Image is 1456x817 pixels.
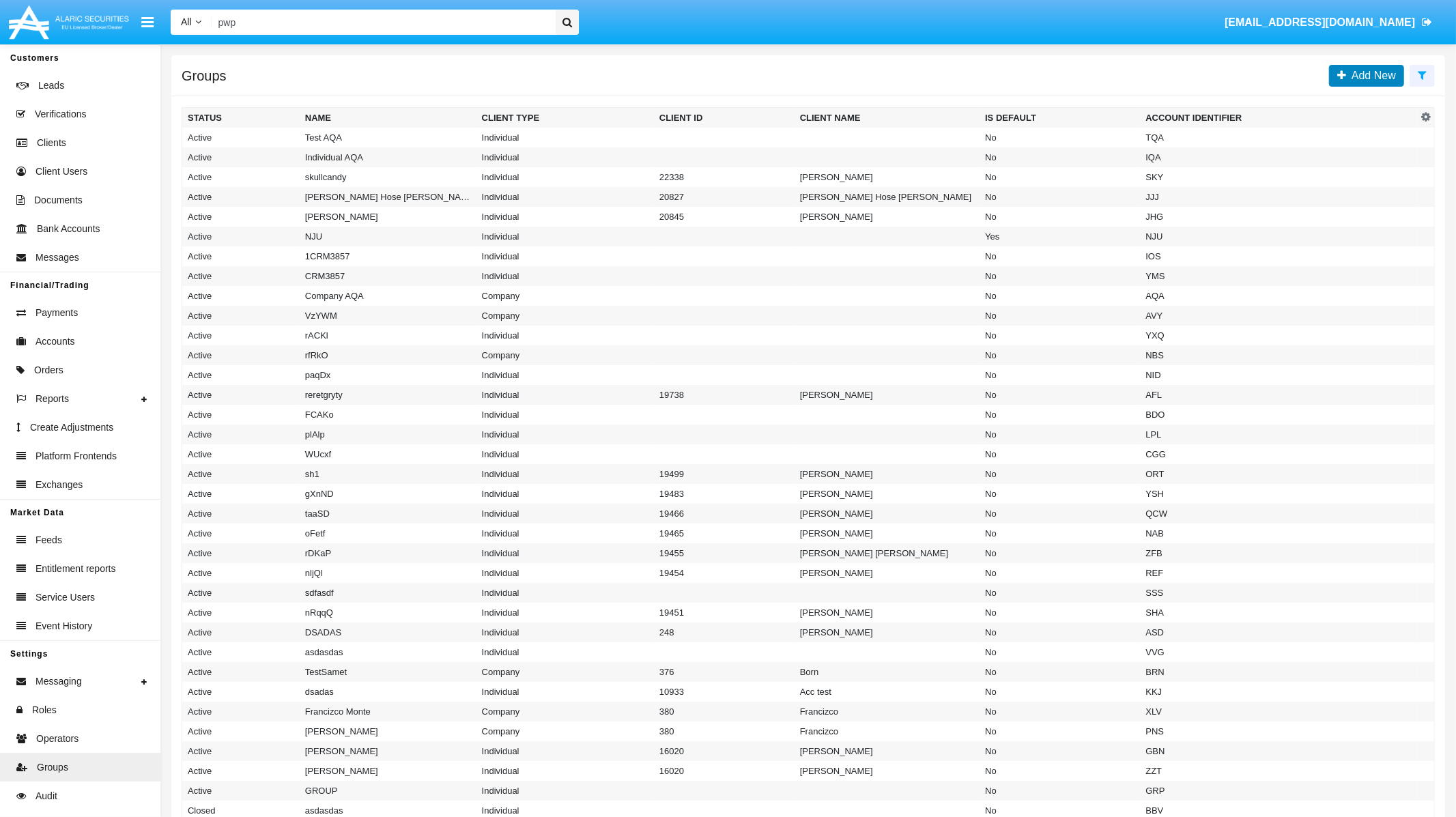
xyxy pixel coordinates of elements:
td: AQA [1140,286,1417,306]
td: GROUP [300,781,476,801]
td: ASD [1140,622,1417,642]
td: SSS [1140,583,1417,603]
td: VVG [1140,642,1417,662]
span: Roles [32,703,57,717]
td: 16020 [654,761,795,781]
td: AFL [1140,385,1417,405]
td: Company AQA [300,286,476,306]
td: No [980,187,1140,207]
span: Clients [37,136,66,150]
span: Messaging [35,674,82,689]
td: DSADAS [300,622,476,642]
span: Entitlement reports [35,562,116,576]
span: [EMAIL_ADDRESS][DOMAIN_NAME] [1225,16,1415,28]
td: Company [476,662,654,682]
td: VzYWM [300,306,476,326]
td: ZFB [1140,543,1417,563]
td: [PERSON_NAME] [PERSON_NAME] [795,543,980,563]
td: [PERSON_NAME] [300,207,476,227]
td: [PERSON_NAME] Hose [PERSON_NAME] [795,187,980,207]
td: Individual [476,464,654,484]
td: No [980,504,1140,524]
td: 19455 [654,543,795,563]
th: Status [182,108,300,128]
td: sh1 [300,464,476,484]
th: Client Name [795,108,980,128]
span: Groups [37,760,68,775]
th: Name [300,108,476,128]
td: nRqqQ [300,603,476,622]
span: All [181,16,192,27]
td: TestSamet [300,662,476,682]
td: Active [182,702,300,721]
td: reretgryty [300,385,476,405]
span: Platform Frontends [35,449,117,463]
td: Francizco Monte [300,702,476,721]
span: Client Users [35,164,87,179]
td: IQA [1140,147,1417,167]
td: Test AQA [300,128,476,147]
td: YXQ [1140,326,1417,345]
td: WUcxf [300,444,476,464]
td: 19454 [654,563,795,583]
td: 19466 [654,504,795,524]
td: No [980,543,1140,563]
td: 1CRM3857 [300,246,476,266]
td: NBS [1140,345,1417,365]
a: All [171,15,212,29]
td: No [980,306,1140,326]
td: Individual [476,543,654,563]
td: Yes [980,227,1140,246]
td: 19483 [654,484,795,504]
td: No [980,286,1140,306]
td: taaSD [300,504,476,524]
td: rfRkO [300,345,476,365]
td: Active [182,425,300,444]
td: 10933 [654,682,795,702]
td: SHA [1140,603,1417,622]
td: Individual [476,246,654,266]
td: 19738 [654,385,795,405]
td: Active [182,128,300,147]
input: Search [212,10,551,35]
a: [EMAIL_ADDRESS][DOMAIN_NAME] [1218,3,1439,42]
td: Individual [476,385,654,405]
td: 16020 [654,741,795,761]
td: [PERSON_NAME] [795,563,980,583]
td: [PERSON_NAME] [300,721,476,741]
td: No [980,524,1140,543]
img: Logo image [7,2,131,42]
td: GRP [1140,781,1417,801]
td: BRN [1140,662,1417,682]
td: Individual [476,583,654,603]
td: Active [182,583,300,603]
span: Create Adjustments [30,420,113,435]
td: Active [182,444,300,464]
td: Individual [476,444,654,464]
td: 20845 [654,207,795,227]
td: No [980,583,1140,603]
th: Client Type [476,108,654,128]
td: BDO [1140,405,1417,425]
td: Francizco [795,702,980,721]
td: [PERSON_NAME] [795,385,980,405]
td: [PERSON_NAME] [795,464,980,484]
td: No [980,761,1140,781]
td: Individual AQA [300,147,476,167]
td: No [980,128,1140,147]
td: Individual [476,484,654,504]
th: Is Default [980,108,1140,128]
td: NJU [300,227,476,246]
td: Active [182,741,300,761]
td: No [980,702,1140,721]
td: Individual [476,642,654,662]
span: Operators [36,732,78,746]
td: rDKaP [300,543,476,563]
td: ORT [1140,464,1417,484]
td: Active [182,227,300,246]
td: TQA [1140,128,1417,147]
td: Active [182,484,300,504]
td: dsadas [300,682,476,702]
td: GBN [1140,741,1417,761]
td: Active [182,563,300,583]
